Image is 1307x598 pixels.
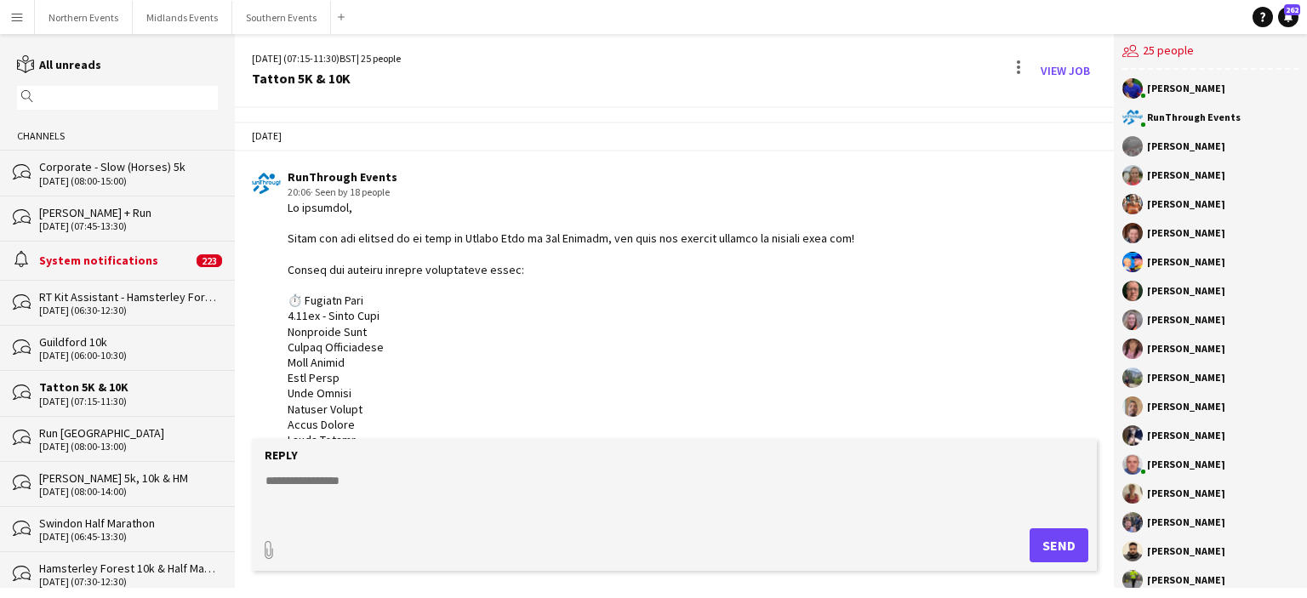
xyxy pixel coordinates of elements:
div: [PERSON_NAME] 5k, 10k & HM [39,470,218,486]
div: [PERSON_NAME] [1147,141,1225,151]
div: [PERSON_NAME] [1147,430,1225,441]
div: [PERSON_NAME] [1147,286,1225,296]
div: [PERSON_NAME] [1147,517,1225,527]
div: RunThrough Events [1147,112,1241,122]
div: [DATE] (07:30-12:30) [39,576,218,588]
div: [PERSON_NAME] [1147,83,1225,94]
div: [DATE] (06:30-12:30) [39,305,218,316]
div: RunThrough Events [288,169,955,185]
span: 223 [197,254,222,267]
div: [DATE] (08:00-14:00) [39,486,218,498]
div: [PERSON_NAME] [1147,344,1225,354]
div: [DATE] [235,122,1114,151]
div: Guildford 10k [39,334,218,350]
a: View Job [1034,57,1097,84]
label: Reply [265,447,298,463]
div: [PERSON_NAME] [1147,373,1225,383]
div: Swindon Half Marathon [39,515,218,531]
div: [PERSON_NAME] [1147,257,1225,267]
div: [PERSON_NAME] [1147,199,1225,209]
button: Midlands Events [133,1,232,34]
a: 262 [1278,7,1298,27]
div: [PERSON_NAME] [1147,546,1225,556]
div: [PERSON_NAME] [1147,459,1225,470]
div: Run [GEOGRAPHIC_DATA] [39,425,218,441]
div: [DATE] (07:15-11:30) [39,396,218,407]
span: BST [340,52,357,65]
div: Corporate - Slow (Horses) 5k [39,159,218,174]
div: [DATE] (08:00-15:00) [39,175,218,187]
a: All unreads [17,57,101,72]
div: Hamsterley Forest 10k & Half Marathon [39,561,218,576]
div: [PERSON_NAME] [1147,402,1225,412]
div: [DATE] (07:15-11:30) | 25 people [252,51,401,66]
div: 20:06 [288,185,955,200]
div: [PERSON_NAME] [1147,228,1225,238]
div: [DATE] (06:00-10:30) [39,350,218,362]
button: Northern Events [35,1,133,34]
div: System notifications [39,253,192,268]
div: Tatton 5K & 10K [252,71,401,86]
div: RT Kit Assistant - Hamsterley Forest 10k & Half Marathon [39,289,218,305]
div: Tatton 5K & 10K [39,379,218,395]
span: 262 [1284,4,1300,15]
div: [DATE] (07:45-13:30) [39,220,218,232]
span: · Seen by 18 people [311,185,390,198]
div: [PERSON_NAME] + Run [39,205,218,220]
button: Southern Events [232,1,331,34]
div: [PERSON_NAME] [1147,315,1225,325]
div: [DATE] (06:45-13:30) [39,531,218,543]
div: [PERSON_NAME] [1147,170,1225,180]
button: Send [1030,528,1088,562]
div: 25 people [1122,34,1298,70]
div: [PERSON_NAME] [1147,575,1225,585]
div: [PERSON_NAME] [1147,488,1225,498]
div: [DATE] (08:00-13:00) [39,441,218,453]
